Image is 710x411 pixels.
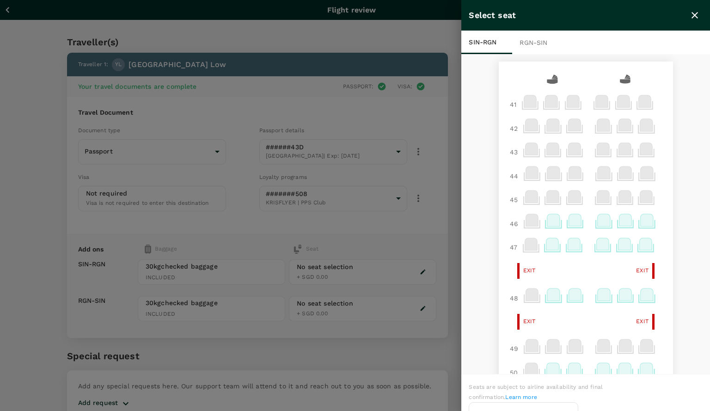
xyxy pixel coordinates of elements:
[506,239,521,256] div: 47
[506,364,521,381] div: 50
[506,215,522,232] div: 46
[512,31,563,54] div: RGN - SIN
[506,144,521,160] div: 43
[506,290,522,307] div: 48
[469,384,603,400] span: Seats are subject to airline availability and final confirmation.
[505,394,537,400] a: Learn more
[506,96,520,113] div: 41
[687,7,703,23] button: close
[461,31,512,54] div: SIN - RGN
[523,266,536,276] span: Exit
[506,168,522,184] div: 44
[506,120,521,137] div: 42
[469,9,687,22] div: Select seat
[506,73,520,89] div: 41
[506,191,521,208] div: 45
[636,266,649,276] span: Exit
[636,317,649,326] span: Exit
[506,340,522,357] div: 49
[523,317,536,326] span: Exit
